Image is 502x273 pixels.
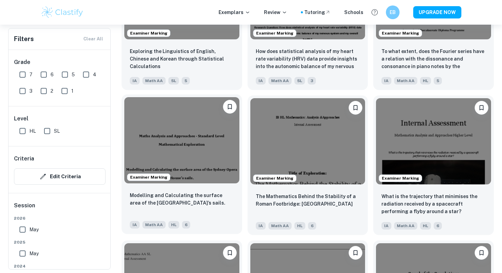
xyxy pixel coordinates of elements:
[379,30,422,36] span: Examiner Marking
[14,201,106,215] h6: Session
[349,101,362,115] button: Bookmark
[308,222,316,230] span: 6
[386,5,400,19] button: EB
[344,9,363,16] a: Schools
[381,193,486,215] p: What is the trajectory that minimises the radiation received by a spacecraft performing a flyby a...
[379,175,422,181] span: Examiner Marking
[168,221,179,229] span: HL
[72,71,75,78] span: 5
[294,222,305,230] span: HL
[29,226,39,233] span: May
[54,127,60,135] span: SL
[122,95,242,235] a: Examiner MarkingBookmarkModelling and Calculating the surface area of the Sydney Opera House’s sa...
[124,97,239,183] img: Math AA IA example thumbnail: Modelling and Calculating the surface ar
[14,115,106,123] h6: Level
[130,48,234,70] p: Exploring the Linguistics of English, Chinese and Korean through Statistical Calculations
[256,48,360,71] p: How does statistical analysis of my heart rate variability (HRV) data provide insights into the a...
[381,222,391,230] span: IA
[381,77,391,84] span: IA
[29,127,36,135] span: HL
[14,34,34,44] h6: Filters
[14,263,106,269] span: 2024
[219,9,250,16] p: Exemplars
[29,250,39,257] span: May
[130,77,140,84] span: IA
[256,222,266,230] span: IA
[253,30,296,36] span: Examiner Marking
[29,71,32,78] span: 7
[268,77,292,84] span: Math AA
[14,155,34,163] h6: Criteria
[394,222,417,230] span: Math AA
[127,174,170,180] span: Examiner Marking
[223,100,237,114] button: Bookmark
[14,168,106,185] button: Edit Criteria
[142,221,166,229] span: Math AA
[14,58,106,66] h6: Grade
[14,239,106,245] span: 2025
[127,30,170,36] span: Examiner Marking
[420,77,431,84] span: HL
[268,222,292,230] span: Math AA
[256,77,266,84] span: IA
[413,6,461,18] button: UPGRADE NOW
[223,246,237,260] button: Bookmark
[130,221,140,229] span: IA
[182,77,190,84] span: 5
[250,98,365,184] img: Math AA IA example thumbnail: The Mathematics Behind the Stability of
[130,192,234,207] p: Modelling and Calculating the surface area of the Sydney Opera House’s sails.
[168,77,179,84] span: SL
[294,77,305,84] span: SL
[93,71,96,78] span: 4
[41,5,84,19] img: Clastify logo
[389,9,397,16] h6: EB
[394,77,417,84] span: Math AA
[434,77,442,84] span: 5
[142,77,166,84] span: Math AA
[14,215,106,221] span: 2026
[308,77,316,84] span: 3
[51,87,53,95] span: 2
[475,101,488,115] button: Bookmark
[256,193,360,208] p: The Mathematics Behind the Stability of a Roman Footbridge: The Dara Bridge
[29,87,32,95] span: 3
[434,222,442,230] span: 6
[304,9,331,16] a: Tutoring
[182,221,190,229] span: 6
[373,95,494,235] a: Examiner MarkingBookmarkWhat is the trajectory that minimises the radiation received by a spacecr...
[376,98,491,184] img: Math AA IA example thumbnail: What is the trajectory that minimises th
[381,48,486,71] p: To what extent, does the Fourier series have a relation with the dissonance and consonance in pia...
[475,246,488,260] button: Bookmark
[349,246,362,260] button: Bookmark
[248,95,368,235] a: Examiner MarkingBookmarkThe Mathematics Behind the Stability of a Roman Footbridge: The Dara Brid...
[420,222,431,230] span: HL
[71,87,73,95] span: 1
[264,9,287,16] p: Review
[369,6,380,18] button: Help and Feedback
[51,71,54,78] span: 6
[253,175,296,181] span: Examiner Marking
